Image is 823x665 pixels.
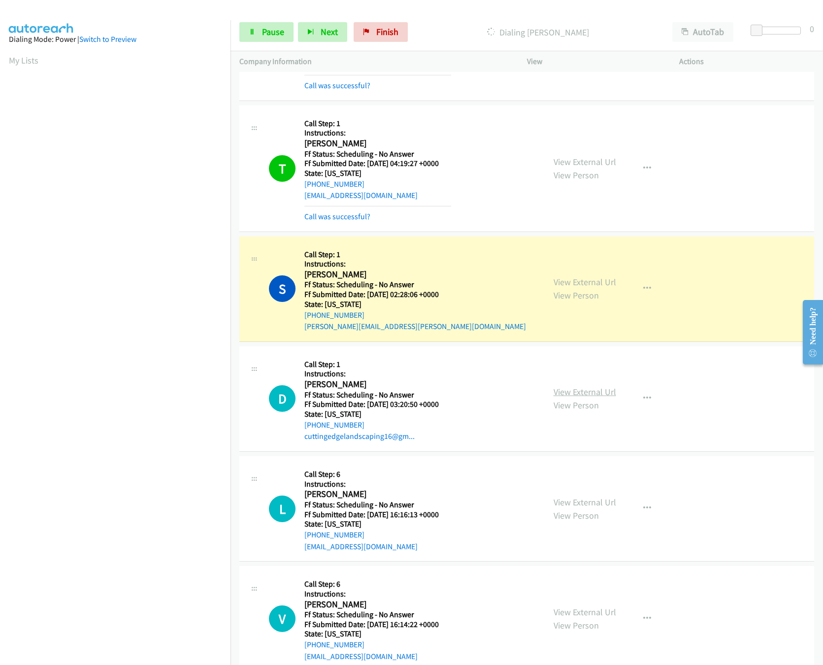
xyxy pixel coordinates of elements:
h5: Instructions: [304,128,451,138]
h5: State: [US_STATE] [304,299,526,309]
div: 0 [810,22,814,35]
h5: Ff Status: Scheduling - No Answer [304,500,451,510]
h1: T [269,155,296,182]
div: The call is yet to be attempted [269,496,296,522]
h5: Instructions: [304,259,526,269]
div: Dialing Mode: Power | [9,33,222,45]
h5: Ff Submitted Date: [DATE] 16:16:13 +0000 [304,510,451,520]
h1: D [269,385,296,412]
h5: Ff Status: Scheduling - No Answer [304,390,451,400]
a: Finish [354,22,408,42]
h5: Ff Status: Scheduling - No Answer [304,610,451,620]
a: [PERSON_NAME][EMAIL_ADDRESS][PERSON_NAME][DOMAIN_NAME] [304,322,526,331]
a: Pause [239,22,294,42]
h5: Ff Status: Scheduling - No Answer [304,280,526,290]
a: Switch to Preview [79,34,136,44]
h5: Instructions: [304,479,451,489]
a: View Person [554,620,599,631]
h5: Instructions: [304,589,451,599]
a: View External Url [554,606,616,618]
iframe: Resource Center [795,293,823,371]
a: [EMAIL_ADDRESS][DOMAIN_NAME] [304,542,418,551]
div: The call is yet to be attempted [269,385,296,412]
a: [PHONE_NUMBER] [304,640,364,649]
p: Dialing [PERSON_NAME] [421,26,655,39]
div: Delay between calls (in seconds) [756,27,801,34]
h2: [PERSON_NAME] [304,269,451,280]
p: Company Information [239,56,509,67]
a: [PHONE_NUMBER] [304,179,364,189]
a: [EMAIL_ADDRESS][DOMAIN_NAME] [304,652,418,661]
iframe: Dialpad [9,76,230,544]
a: View External Url [554,386,616,398]
h5: Ff Submitted Date: [DATE] 16:14:22 +0000 [304,620,451,630]
button: Next [298,22,347,42]
h1: S [269,275,296,302]
h5: Ff Submitted Date: [DATE] 02:28:06 +0000 [304,290,526,299]
span: Next [321,26,338,37]
a: [EMAIL_ADDRESS][DOMAIN_NAME] [304,191,418,200]
span: Finish [376,26,398,37]
a: Call was successful? [304,81,370,90]
a: View Person [554,290,599,301]
p: View [527,56,662,67]
h5: State: [US_STATE] [304,629,451,639]
a: [PHONE_NUMBER] [304,420,364,430]
h5: Call Step: 6 [304,469,451,479]
a: View External Url [554,497,616,508]
a: View Person [554,510,599,521]
a: cuttingedgelandscaping16@gm... [304,432,415,441]
h5: State: [US_STATE] [304,519,451,529]
h5: Call Step: 1 [304,119,451,129]
a: View Person [554,399,599,411]
h1: V [269,605,296,632]
a: [PHONE_NUMBER] [304,530,364,539]
h5: Call Step: 1 [304,360,451,369]
h5: State: [US_STATE] [304,409,451,419]
a: View External Url [554,156,616,167]
h5: Instructions: [304,369,451,379]
a: My Lists [9,55,38,66]
h5: Ff Submitted Date: [DATE] 03:20:50 +0000 [304,399,451,409]
p: Actions [679,56,814,67]
h5: State: [US_STATE] [304,168,451,178]
h2: [PERSON_NAME] [304,489,451,500]
h5: Ff Submitted Date: [DATE] 04:19:27 +0000 [304,159,451,168]
a: View External Url [554,276,616,288]
div: The call is yet to be attempted [269,605,296,632]
h5: Call Step: 1 [304,250,526,260]
h1: L [269,496,296,522]
a: Call was successful? [304,212,370,221]
span: Pause [262,26,284,37]
h5: Ff Status: Scheduling - No Answer [304,149,451,159]
a: [PHONE_NUMBER] [304,310,364,320]
h2: [PERSON_NAME] [304,138,451,149]
a: View Person [554,169,599,181]
h2: [PERSON_NAME] [304,379,451,390]
button: AutoTab [672,22,733,42]
h5: Call Step: 6 [304,579,451,589]
h2: [PERSON_NAME] [304,599,451,610]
